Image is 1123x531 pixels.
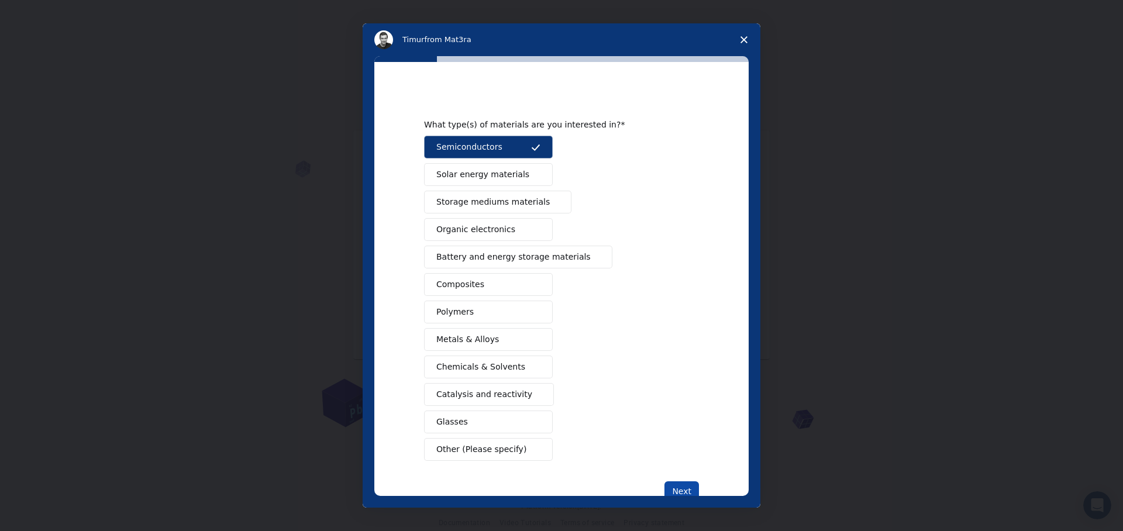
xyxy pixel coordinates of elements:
[424,411,553,433] button: Glasses
[424,119,681,130] div: What type(s) of materials are you interested in?
[424,163,553,186] button: Solar energy materials
[424,356,553,378] button: Chemicals & Solvents
[374,30,393,49] img: Profile image for Timur
[436,416,468,428] span: Glasses
[664,481,699,501] button: Next
[728,23,760,56] span: Close survey
[424,136,553,158] button: Semiconductors
[424,273,553,296] button: Composites
[402,35,424,44] span: Timur
[436,251,591,263] span: Battery and energy storage materials
[436,168,529,181] span: Solar energy materials
[436,388,532,401] span: Catalysis and reactivity
[436,223,515,236] span: Organic electronics
[436,333,499,346] span: Metals & Alloys
[436,443,526,456] span: Other (Please specify)
[424,301,553,323] button: Polymers
[23,8,63,19] span: Support
[436,306,474,318] span: Polymers
[424,328,553,351] button: Metals & Alloys
[424,383,554,406] button: Catalysis and reactivity
[424,191,571,213] button: Storage mediums materials
[424,35,471,44] span: from Mat3ra
[424,438,553,461] button: Other (Please specify)
[424,246,612,268] button: Battery and energy storage materials
[436,141,502,153] span: Semiconductors
[436,361,525,373] span: Chemicals & Solvents
[436,278,484,291] span: Composites
[424,218,553,241] button: Organic electronics
[436,196,550,208] span: Storage mediums materials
